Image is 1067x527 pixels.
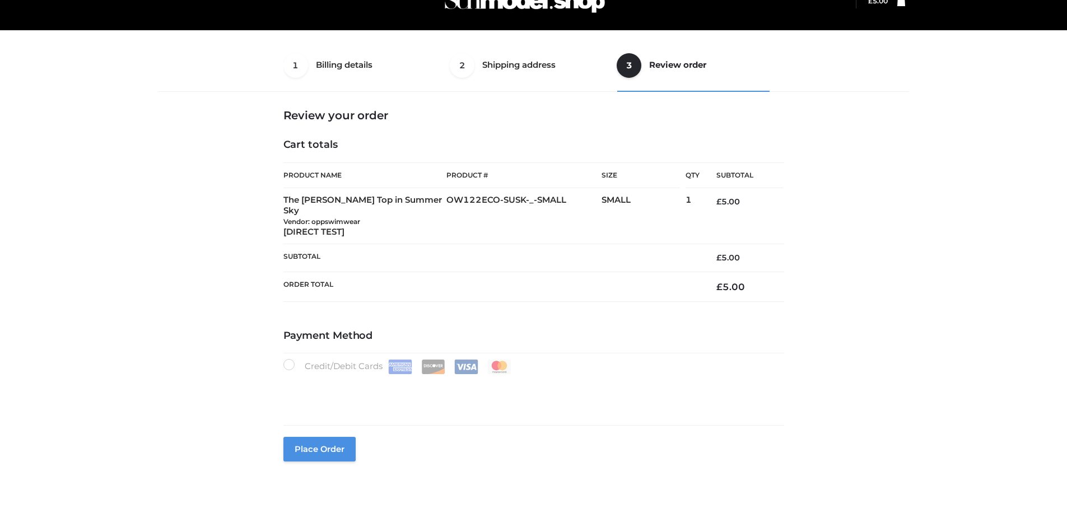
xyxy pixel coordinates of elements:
span: £ [716,197,721,207]
th: Order Total [283,272,700,301]
th: Qty [686,162,700,188]
td: 1 [686,188,700,244]
img: Visa [454,360,478,374]
td: OW122ECO-SUSK-_-SMALL [446,188,602,244]
th: Product Name [283,162,447,188]
img: Discover [421,360,445,374]
button: Place order [283,437,356,461]
bdi: 5.00 [716,281,745,292]
th: Product # [446,162,602,188]
th: Subtotal [700,163,784,188]
small: Vendor: oppswimwear [283,217,360,226]
iframe: Secure payment input frame [281,372,782,413]
span: £ [716,281,723,292]
th: Size [602,163,680,188]
h4: Cart totals [283,139,784,151]
span: £ [716,253,721,263]
h4: Payment Method [283,330,784,342]
th: Subtotal [283,244,700,272]
img: Amex [388,360,412,374]
td: SMALL [602,188,686,244]
h3: Review your order [283,109,784,122]
label: Credit/Debit Cards [283,359,512,374]
bdi: 5.00 [716,197,740,207]
td: The [PERSON_NAME] Top in Summer Sky [DIRECT TEST] [283,188,447,244]
img: Mastercard [487,360,511,374]
bdi: 5.00 [716,253,740,263]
